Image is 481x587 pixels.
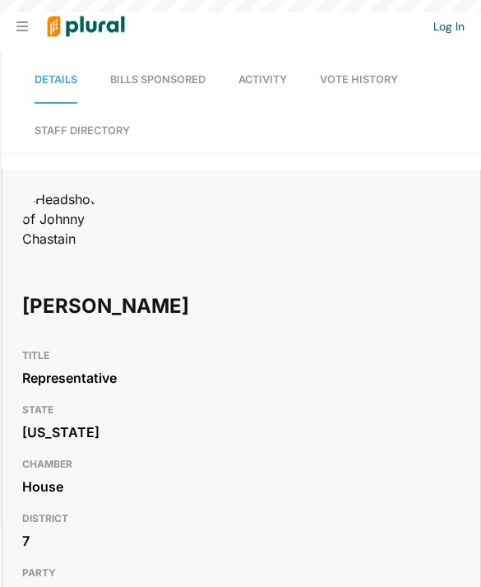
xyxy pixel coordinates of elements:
[35,1,137,53] img: Logo for Plural
[22,454,460,474] h3: CHAMBER
[35,108,130,153] a: Staff Directory
[22,400,460,420] h3: STATE
[35,73,77,86] span: Details
[320,57,398,104] a: Vote History
[35,57,77,104] a: Details
[22,474,460,499] div: House
[22,529,460,553] div: 7
[110,57,206,104] a: Bills Sponsored
[22,563,460,583] h3: PARTY
[110,73,206,86] span: Bills Sponsored
[238,73,287,86] span: Activity
[22,509,460,529] h3: DISTRICT
[320,73,398,86] span: Vote History
[22,346,460,366] h3: TITLE
[22,282,285,331] h1: [PERSON_NAME]
[433,19,465,34] a: Log In
[238,57,287,104] a: Activity
[22,366,460,390] div: Representative
[22,420,460,445] div: [US_STATE]
[22,189,104,249] img: Headshot of Johnny Chastain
